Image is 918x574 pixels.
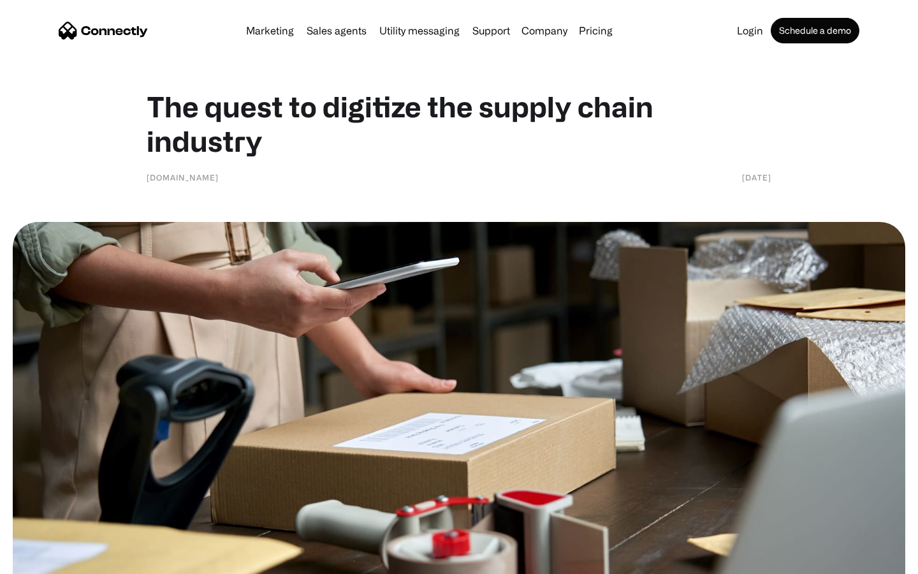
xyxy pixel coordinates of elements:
[59,21,148,40] a: home
[574,26,618,36] a: Pricing
[771,18,859,43] a: Schedule a demo
[25,552,76,570] ul: Language list
[521,22,567,40] div: Company
[742,171,771,184] div: [DATE]
[374,26,465,36] a: Utility messaging
[13,552,76,570] aside: Language selected: English
[732,26,768,36] a: Login
[467,26,515,36] a: Support
[302,26,372,36] a: Sales agents
[518,22,571,40] div: Company
[147,171,219,184] div: [DOMAIN_NAME]
[241,26,299,36] a: Marketing
[147,89,771,158] h1: The quest to digitize the supply chain industry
